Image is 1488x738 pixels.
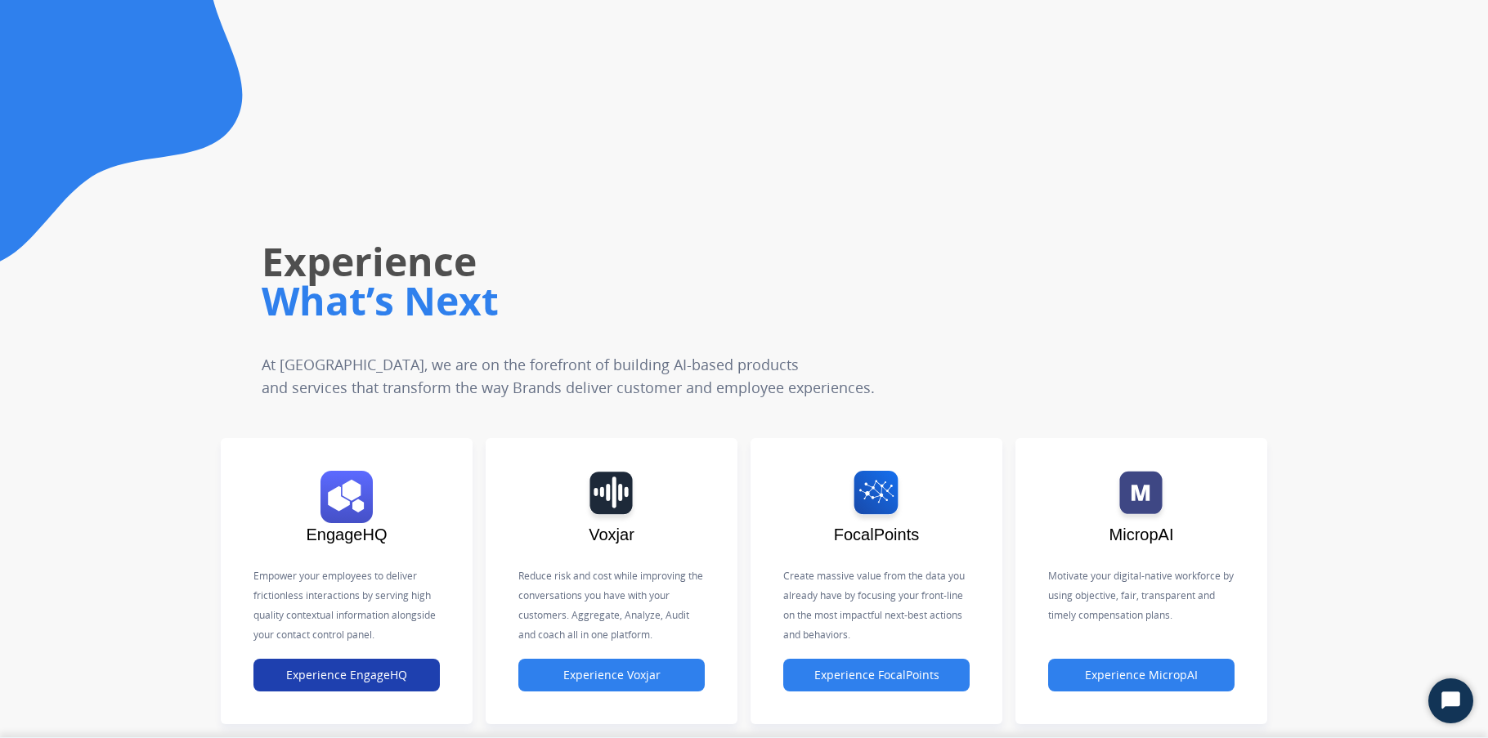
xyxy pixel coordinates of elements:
[1048,669,1235,682] a: Experience MicropAI
[262,353,948,399] p: At [GEOGRAPHIC_DATA], we are on the forefront of building AI-based products and services that tra...
[1109,526,1174,543] span: MicropAI
[783,669,970,682] a: Experience FocalPoints
[783,659,970,691] button: Experience FocalPoints
[589,526,634,543] span: Voxjar
[527,471,697,523] img: logo
[834,526,920,543] span: FocalPoints
[518,659,705,691] button: Experience Voxjar
[1048,659,1235,691] button: Experience MicropAI
[783,566,970,645] p: Create massive value from the data you already have by focusing your front-line on the most impac...
[253,659,440,691] button: Experience EngageHQ
[1440,690,1463,713] svg: Open Chat
[1428,678,1473,723] button: Start Chat
[518,566,705,645] p: Reduce risk and cost while improving the conversations you have with your customers. Aggregate, A...
[262,235,1053,288] h1: Experience
[1056,471,1226,523] img: logo
[262,275,1053,327] h1: What’s Next
[791,471,961,523] img: logo
[262,471,432,523] img: logo
[518,669,705,682] a: Experience Voxjar
[307,526,388,543] span: EngageHQ
[253,566,440,645] p: Empower your employees to deliver frictionless interactions by serving high quality contextual in...
[1048,566,1235,625] p: Motivate your digital-native workforce by using objective, fair, transparent and timely compensat...
[253,669,440,682] a: Experience EngageHQ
